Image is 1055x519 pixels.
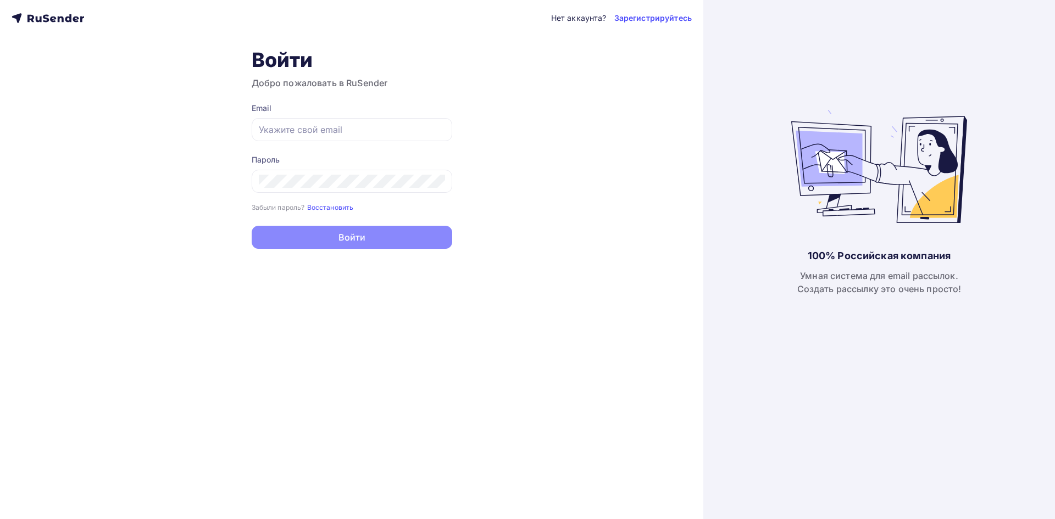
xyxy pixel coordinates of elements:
[252,203,305,211] small: Забыли пароль?
[307,202,354,211] a: Восстановить
[808,249,951,263] div: 100% Российская компания
[252,154,452,165] div: Пароль
[551,13,607,24] div: Нет аккаунта?
[252,103,452,114] div: Email
[797,269,962,295] div: Умная система для email рассылок. Создать рассылку это очень просто!
[259,123,445,136] input: Укажите свой email
[614,13,692,24] a: Зарегистрируйтесь
[252,226,452,249] button: Войти
[252,48,452,72] h1: Войти
[307,203,354,211] small: Восстановить
[252,76,452,90] h3: Добро пожаловать в RuSender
